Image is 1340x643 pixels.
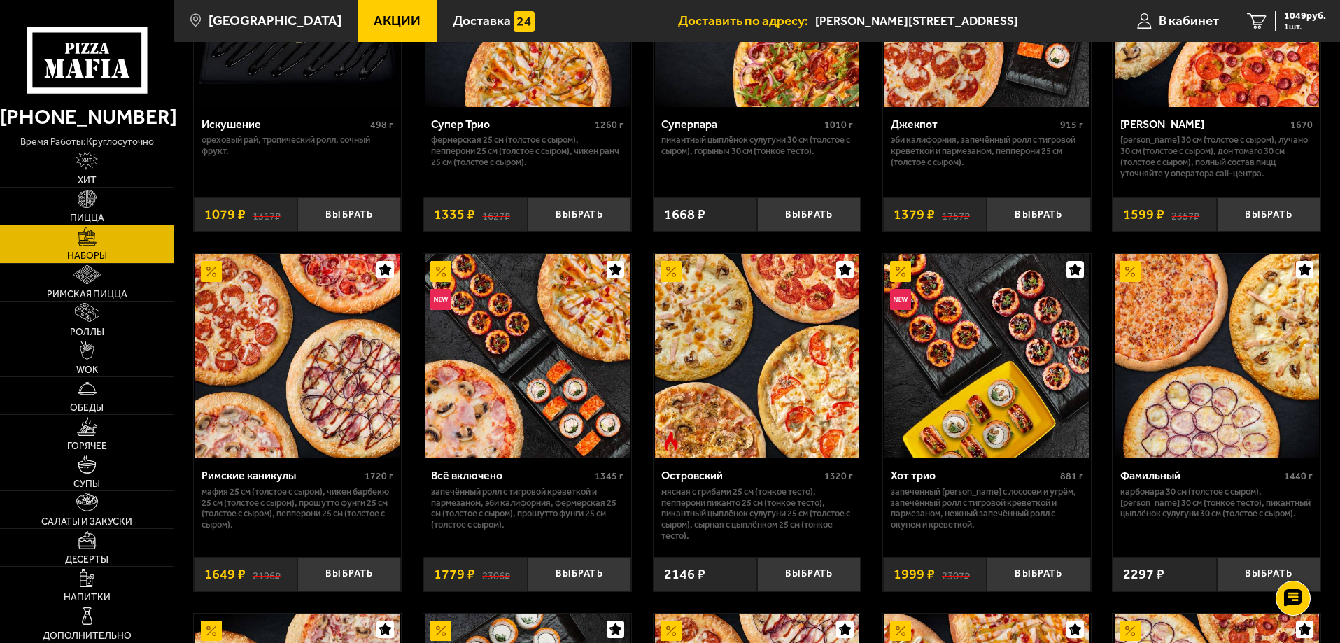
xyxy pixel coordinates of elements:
[201,261,222,282] img: Акционный
[453,14,511,27] span: Доставка
[202,134,394,157] p: Ореховый рай, Тропический ролл, Сочный фрукт.
[430,261,451,282] img: Акционный
[195,254,400,458] img: Римские каникулы
[1217,557,1320,591] button: Выбрать
[1123,567,1164,581] span: 2297 ₽
[482,208,510,222] s: 1627 ₽
[654,254,861,458] a: АкционныйОстрое блюдоОстровский
[1115,254,1319,458] img: Фамильный
[434,567,475,581] span: 1779 ₽
[661,134,854,157] p: Пикантный цыплёнок сулугуни 30 см (толстое с сыром), Горыныч 30 см (тонкое тесто).
[664,208,705,222] span: 1668 ₽
[1171,208,1199,222] s: 2357 ₽
[67,441,107,451] span: Горячее
[73,479,100,489] span: Супы
[894,208,935,222] span: 1379 ₽
[661,118,821,131] div: Суперпара
[1120,118,1287,131] div: [PERSON_NAME]
[1217,197,1320,232] button: Выбрать
[431,486,623,531] p: Запечённый ролл с тигровой креветкой и пармезаном, Эби Калифорния, Фермерская 25 см (толстое с сы...
[891,118,1057,131] div: Джекпот
[434,208,475,222] span: 1335 ₽
[201,621,222,642] img: Акционный
[884,254,1089,458] img: Хот трио
[202,118,367,131] div: Искушение
[194,254,402,458] a: АкционныйРимские каникулы
[664,567,705,581] span: 2146 ₽
[482,567,510,581] s: 2306 ₽
[1120,486,1313,520] p: Карбонара 30 см (толстое с сыром), [PERSON_NAME] 30 см (тонкое тесто), Пикантный цыплёнок сулугун...
[678,14,815,27] span: Доставить по адресу:
[430,621,451,642] img: Акционный
[987,197,1090,232] button: Выбрать
[891,469,1057,482] div: Хот трио
[757,197,861,232] button: Выбрать
[70,403,104,413] span: Обеды
[78,176,97,185] span: Хит
[253,208,281,222] s: 1317 ₽
[425,254,629,458] img: Всё включено
[595,119,623,131] span: 1260 г
[370,119,393,131] span: 498 г
[67,251,107,261] span: Наборы
[661,431,682,452] img: Острое блюдо
[883,254,1091,458] a: АкционныйНовинкаХот трио
[202,469,362,482] div: Римские каникулы
[1120,134,1313,179] p: [PERSON_NAME] 30 см (толстое с сыром), Лучано 30 см (толстое с сыром), Дон Томаго 30 см (толстое ...
[661,261,682,282] img: Акционный
[365,470,393,482] span: 1720 г
[1284,22,1326,31] span: 1 шт.
[815,8,1083,34] span: Пушкин, Павловское шоссе, 97
[297,557,401,591] button: Выбрать
[70,213,104,223] span: Пицца
[757,557,861,591] button: Выбрать
[528,197,631,232] button: Выбрать
[297,197,401,232] button: Выбрать
[595,470,623,482] span: 1345 г
[942,208,970,222] s: 1757 ₽
[655,254,859,458] img: Островский
[894,567,935,581] span: 1999 ₽
[76,365,98,375] span: WOK
[1284,11,1326,21] span: 1049 руб.
[1060,119,1083,131] span: 915 г
[661,469,821,482] div: Островский
[942,567,970,581] s: 2307 ₽
[423,254,631,458] a: АкционныйНовинкаВсё включено
[431,134,623,168] p: Фермерская 25 см (толстое с сыром), Пепперони 25 см (толстое с сыром), Чикен Ранч 25 см (толстое ...
[253,567,281,581] s: 2196 ₽
[1060,470,1083,482] span: 881 г
[661,486,854,542] p: Мясная с грибами 25 см (тонкое тесто), Пепперони Пиканто 25 см (тонкое тесто), Пикантный цыплёнок...
[1113,254,1320,458] a: АкционныйФамильный
[824,470,853,482] span: 1320 г
[1290,119,1313,131] span: 1670
[890,289,911,310] img: Новинка
[891,486,1083,531] p: Запеченный [PERSON_NAME] с лососем и угрём, Запечённый ролл с тигровой креветкой и пармезаном, Не...
[890,621,911,642] img: Акционный
[1120,621,1141,642] img: Акционный
[661,621,682,642] img: Акционный
[64,593,111,602] span: Напитки
[987,557,1090,591] button: Выбрать
[891,134,1083,168] p: Эби Калифорния, Запечённый ролл с тигровой креветкой и пармезаном, Пепперони 25 см (толстое с сыр...
[1120,469,1281,482] div: Фамильный
[204,208,246,222] span: 1079 ₽
[1120,261,1141,282] img: Акционный
[41,517,132,527] span: Салаты и закуски
[43,631,132,641] span: Дополнительно
[374,14,421,27] span: Акции
[209,14,341,27] span: [GEOGRAPHIC_DATA]
[431,118,591,131] div: Супер Трио
[430,289,451,310] img: Новинка
[204,567,246,581] span: 1649 ₽
[47,290,127,299] span: Римская пицца
[824,119,853,131] span: 1010 г
[890,261,911,282] img: Акционный
[65,555,108,565] span: Десерты
[431,469,591,482] div: Всё включено
[528,557,631,591] button: Выбрать
[1159,14,1219,27] span: В кабинет
[514,11,535,32] img: 15daf4d41897b9f0e9f617042186c801.svg
[1123,208,1164,222] span: 1599 ₽
[202,486,394,531] p: Мафия 25 см (толстое с сыром), Чикен Барбекю 25 см (толстое с сыром), Прошутто Фунги 25 см (толст...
